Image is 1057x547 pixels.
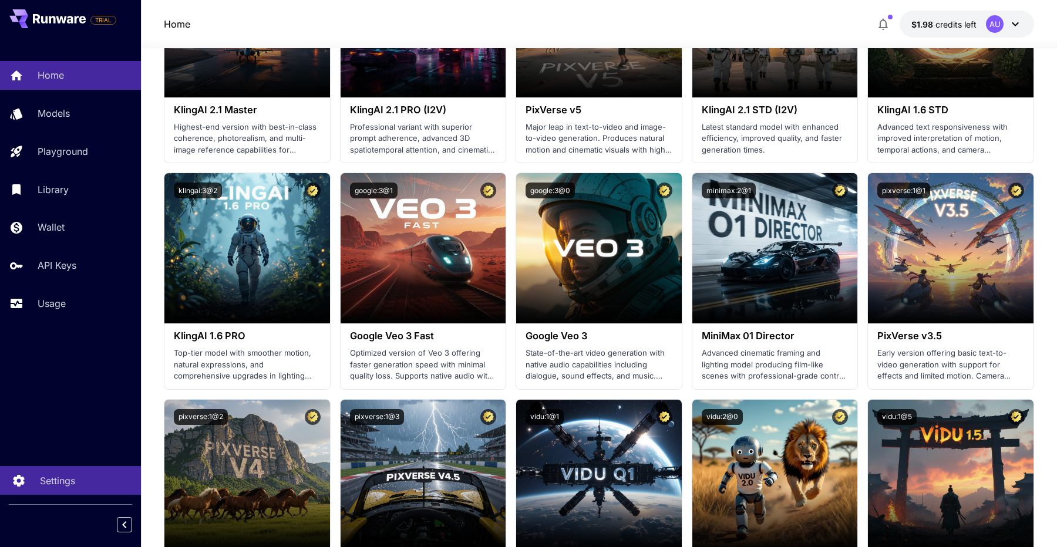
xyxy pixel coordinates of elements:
[480,183,496,198] button: Certified Model – Vetted for best performance and includes a commercial license.
[1008,183,1024,198] button: Certified Model – Vetted for best performance and includes a commercial license.
[702,409,743,425] button: vidu:2@0
[702,183,756,198] button: minimax:2@1
[40,474,75,488] p: Settings
[38,106,70,120] p: Models
[657,409,672,425] button: Certified Model – Vetted for best performance and includes a commercial license.
[877,104,1024,116] h3: KlingAI 1.6 STD
[38,68,64,82] p: Home
[38,220,65,234] p: Wallet
[350,330,497,342] h3: Google Veo 3 Fast
[164,17,190,31] nav: breadcrumb
[702,330,849,342] h3: MiniMax 01 Director
[341,173,506,323] img: alt
[935,19,977,29] span: credits left
[911,19,935,29] span: $1.98
[350,183,398,198] button: google:3@1
[692,173,858,323] img: alt
[702,104,849,116] h3: KlingAI 2.1 STD (I2V)
[174,330,321,342] h3: KlingAI 1.6 PRO
[91,16,116,25] span: TRIAL
[877,121,1024,156] p: Advanced text responsiveness with improved interpretation of motion, temporal actions, and camera...
[877,183,930,198] button: pixverse:1@1
[305,409,321,425] button: Certified Model – Vetted for best performance and includes a commercial license.
[986,15,1004,33] div: AU
[38,296,66,310] p: Usage
[117,517,132,532] button: Collapse sidebar
[350,121,497,156] p: Professional variant with superior prompt adherence, advanced 3D spatiotemporal attention, and ci...
[911,18,977,31] div: $1.97583
[164,17,190,31] a: Home
[877,409,917,425] button: vidu:1@5
[38,144,88,158] p: Playground
[526,183,575,198] button: google:3@0
[38,258,76,272] p: API Keys
[832,409,848,425] button: Certified Model – Vetted for best performance and includes a commercial license.
[174,183,222,198] button: klingai:3@2
[657,183,672,198] button: Certified Model – Vetted for best performance and includes a commercial license.
[164,173,330,323] img: alt
[305,183,321,198] button: Certified Model – Vetted for best performance and includes a commercial license.
[174,121,321,156] p: Highest-end version with best-in-class coherence, photorealism, and multi-image reference capabil...
[174,409,228,425] button: pixverse:1@2
[350,409,404,425] button: pixverse:1@3
[174,104,321,116] h3: KlingAI 2.1 Master
[526,347,672,382] p: State-of-the-art video generation with native audio capabilities including dialogue, sound effect...
[877,347,1024,382] p: Early version offering basic text-to-video generation with support for effects and limited motion...
[868,173,1034,323] img: alt
[702,121,849,156] p: Latest standard model with enhanced efficiency, improved quality, and faster generation times.
[900,11,1034,38] button: $1.97583AU
[526,104,672,116] h3: PixVerse v5
[350,104,497,116] h3: KlingAI 2.1 PRO (I2V)
[877,330,1024,342] h3: PixVerse v3.5
[516,173,682,323] img: alt
[90,13,116,27] span: Add your payment card to enable full platform functionality.
[702,347,849,382] p: Advanced cinematic framing and lighting model producing film-like scenes with professional-grade ...
[1008,409,1024,425] button: Certified Model – Vetted for best performance and includes a commercial license.
[526,330,672,342] h3: Google Veo 3
[174,347,321,382] p: Top-tier model with smoother motion, natural expressions, and comprehensive upgrades in lighting ...
[526,121,672,156] p: Major leap in text-to-video and image-to-video generation. Produces natural motion and cinematic ...
[526,409,564,425] button: vidu:1@1
[126,514,141,535] div: Collapse sidebar
[832,183,848,198] button: Certified Model – Vetted for best performance and includes a commercial license.
[38,183,69,197] p: Library
[350,347,497,382] p: Optimized version of Veo 3 offering faster generation speed with minimal quality loss. Supports n...
[480,409,496,425] button: Certified Model – Vetted for best performance and includes a commercial license.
